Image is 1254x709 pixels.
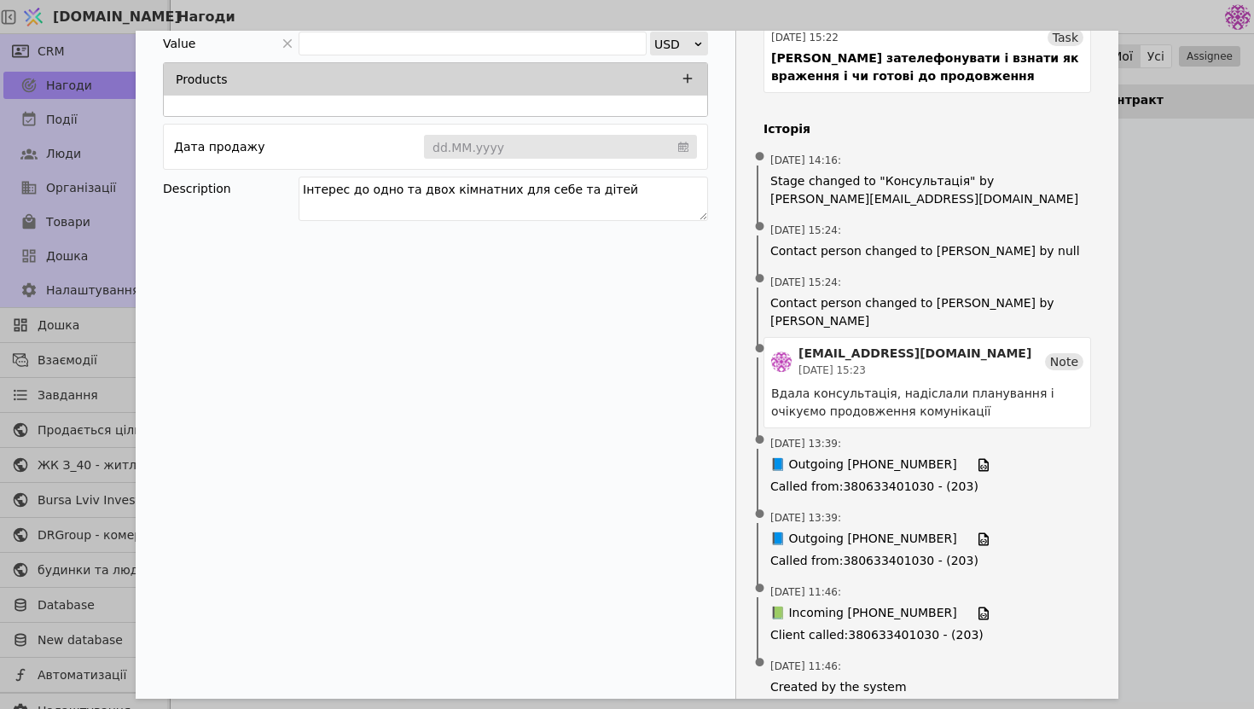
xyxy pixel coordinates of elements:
span: • [752,642,769,685]
span: [DATE] 11:46 : [770,584,841,600]
span: Called from : 380633401030 - (203) [770,478,1084,496]
div: Дата продажу [174,135,264,159]
div: Task [1048,29,1083,46]
h4: Історія [763,120,1091,138]
span: Contact person changed to [PERSON_NAME] by null [770,242,1084,260]
span: • [752,419,769,462]
span: Stage changed to "Консультація" by [PERSON_NAME][EMAIL_ADDRESS][DOMAIN_NAME] [770,172,1084,208]
span: 📗 Incoming [PHONE_NUMBER] [770,604,957,623]
span: 📘 Outgoing [PHONE_NUMBER] [770,530,957,549]
div: [PERSON_NAME] зателефонувати і взнати як враження і чи готові до продовження [771,49,1083,85]
div: Вдала консультація, надіслали планування і очікуємо продовження комунікації [771,385,1083,421]
span: • [752,136,769,179]
span: [DATE] 14:16 : [770,153,841,168]
span: Value [163,32,195,55]
img: de [771,352,792,372]
div: [DATE] 15:23 [798,363,1031,378]
svg: calendar [678,138,688,155]
span: • [752,258,769,301]
div: USD [654,32,693,56]
span: 📘 Outgoing [PHONE_NUMBER] [770,456,957,474]
div: Description [163,177,299,200]
textarea: Інтерес до одно та двох кімнатних для себе та дітей [299,177,708,221]
span: Contact person changed to [PERSON_NAME] by [PERSON_NAME] [770,294,1084,330]
span: Client called : 380633401030 - (203) [770,626,1084,644]
span: [DATE] 15:24 : [770,275,841,290]
span: • [752,567,769,611]
span: Created by the system [770,678,1084,696]
div: Add Opportunity [136,31,1118,699]
p: Products [176,71,227,89]
span: [DATE] 13:39 : [770,436,841,451]
span: [DATE] 11:46 : [770,659,841,674]
span: • [752,493,769,537]
span: • [752,206,769,249]
span: • [752,328,769,371]
div: [EMAIL_ADDRESS][DOMAIN_NAME] [798,345,1031,363]
div: [DATE] 15:22 [771,30,839,45]
span: [DATE] 15:24 : [770,223,841,238]
span: [DATE] 13:39 : [770,510,841,526]
span: Called from : 380633401030 - (203) [770,552,1084,570]
div: Note [1045,353,1083,370]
